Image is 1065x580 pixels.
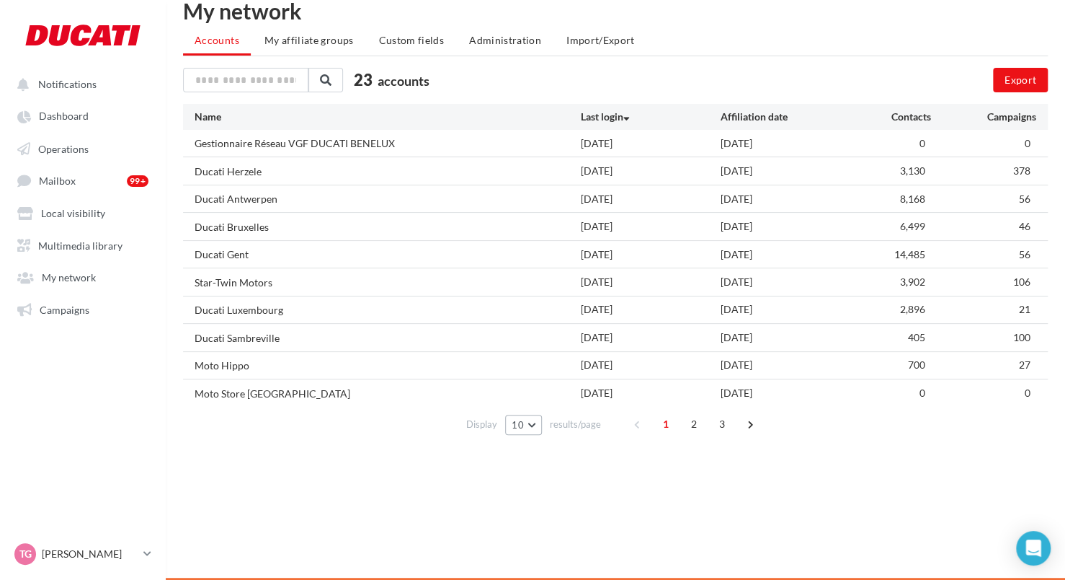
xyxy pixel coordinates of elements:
span: accounts [378,73,429,89]
div: Name [195,110,580,124]
span: My affiliate groups [264,34,354,46]
span: Custom fields [378,34,444,46]
span: 0 [919,137,925,149]
button: Export [993,68,1048,92]
div: Campaigns [931,110,1036,124]
div: [DATE] [721,247,861,262]
span: 106 [1013,276,1030,288]
a: My network [9,263,157,289]
span: 2,896 [900,303,925,315]
button: 10 [505,415,542,435]
a: Campaigns [9,296,157,322]
span: TG [19,547,32,561]
div: [DATE] [580,330,721,345]
a: TG [PERSON_NAME] [12,540,154,568]
span: 0 [1025,387,1030,399]
span: 0 [919,387,925,399]
div: Ducati Gent [195,247,249,262]
span: 405 [908,331,925,343]
div: [DATE] [721,330,861,345]
div: [DATE] [580,219,721,234]
div: Ducati Herzele [195,164,262,179]
div: [DATE] [721,275,861,289]
div: [DATE] [580,247,721,262]
span: Dashboard [39,110,89,123]
a: Multimedia library [9,232,157,258]
a: Operations [9,135,157,161]
div: [DATE] [721,386,861,400]
span: Import/Export [566,34,635,46]
div: [DATE] [580,302,721,317]
div: Ducati Luxembourg [195,303,283,317]
span: Display [466,418,497,431]
div: Ducati Bruxelles [195,220,269,234]
span: 46 [1019,220,1030,232]
span: Campaigns [40,303,89,315]
div: Star-Twin Motors [195,276,272,290]
div: Gestionnaire Réseau VGF DUCATI BENELUX [195,136,395,151]
div: Open Intercom Messenger [1016,531,1051,566]
div: [DATE] [580,275,721,289]
span: 21 [1019,303,1030,315]
div: [DATE] [721,164,861,178]
span: 0 [1025,137,1030,149]
span: 378 [1013,164,1030,177]
p: [PERSON_NAME] [42,547,138,561]
div: [DATE] [721,219,861,234]
a: Mailbox 99+ [9,167,157,193]
span: Mailbox [39,175,76,187]
span: 1 [654,413,677,436]
div: [DATE] [580,136,721,151]
div: [DATE] [580,358,721,372]
span: 3,130 [900,164,925,177]
span: 700 [908,359,925,371]
span: Multimedia library [38,239,122,251]
div: [DATE] [580,192,721,206]
span: Local visibility [41,207,105,219]
div: Ducati Antwerpen [195,192,277,206]
span: Administration [469,34,541,46]
a: Dashboard [9,102,157,128]
span: Operations [38,142,89,154]
div: Last login [580,110,721,124]
span: 6,499 [900,220,925,232]
span: 27 [1019,359,1030,371]
div: Ducati Sambreville [195,331,280,346]
span: results/page [550,418,601,431]
span: 56 [1019,248,1030,260]
a: Local visibility [9,199,157,225]
span: 100 [1013,331,1030,343]
div: Affiliation date [721,110,861,124]
span: 56 [1019,193,1030,205]
div: [DATE] [721,136,861,151]
div: Contacts [861,110,931,124]
span: Notifications [38,78,97,90]
span: My network [42,271,96,284]
div: [DATE] [580,386,721,400]
span: 3,902 [900,276,925,288]
div: [DATE] [721,192,861,206]
div: Moto Store [GEOGRAPHIC_DATA] [195,387,350,401]
span: 2 [682,413,705,436]
div: [DATE] [721,302,861,317]
div: [DATE] [721,358,861,372]
div: 99+ [127,175,148,187]
span: 10 [512,419,524,431]
span: 23 [354,69,373,91]
div: [DATE] [580,164,721,178]
button: Notifications [9,71,151,97]
span: 14,485 [894,248,925,260]
div: Moto Hippo [195,359,249,373]
span: 8,168 [900,193,925,205]
span: 3 [710,413,734,436]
